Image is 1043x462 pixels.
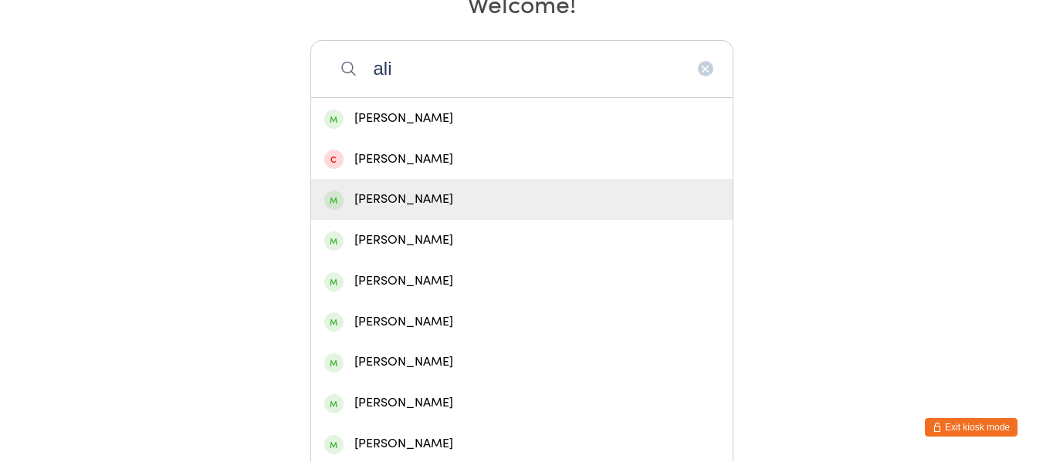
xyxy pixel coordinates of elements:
div: [PERSON_NAME] [324,433,720,454]
input: Search [310,40,733,97]
div: [PERSON_NAME] [324,108,720,129]
div: [PERSON_NAME] [324,393,720,413]
div: [PERSON_NAME] [324,352,720,373]
div: [PERSON_NAME] [324,230,720,251]
button: Exit kiosk mode [925,418,1018,437]
div: [PERSON_NAME] [324,189,720,210]
div: [PERSON_NAME] [324,149,720,170]
div: [PERSON_NAME] [324,271,720,292]
div: [PERSON_NAME] [324,312,720,332]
